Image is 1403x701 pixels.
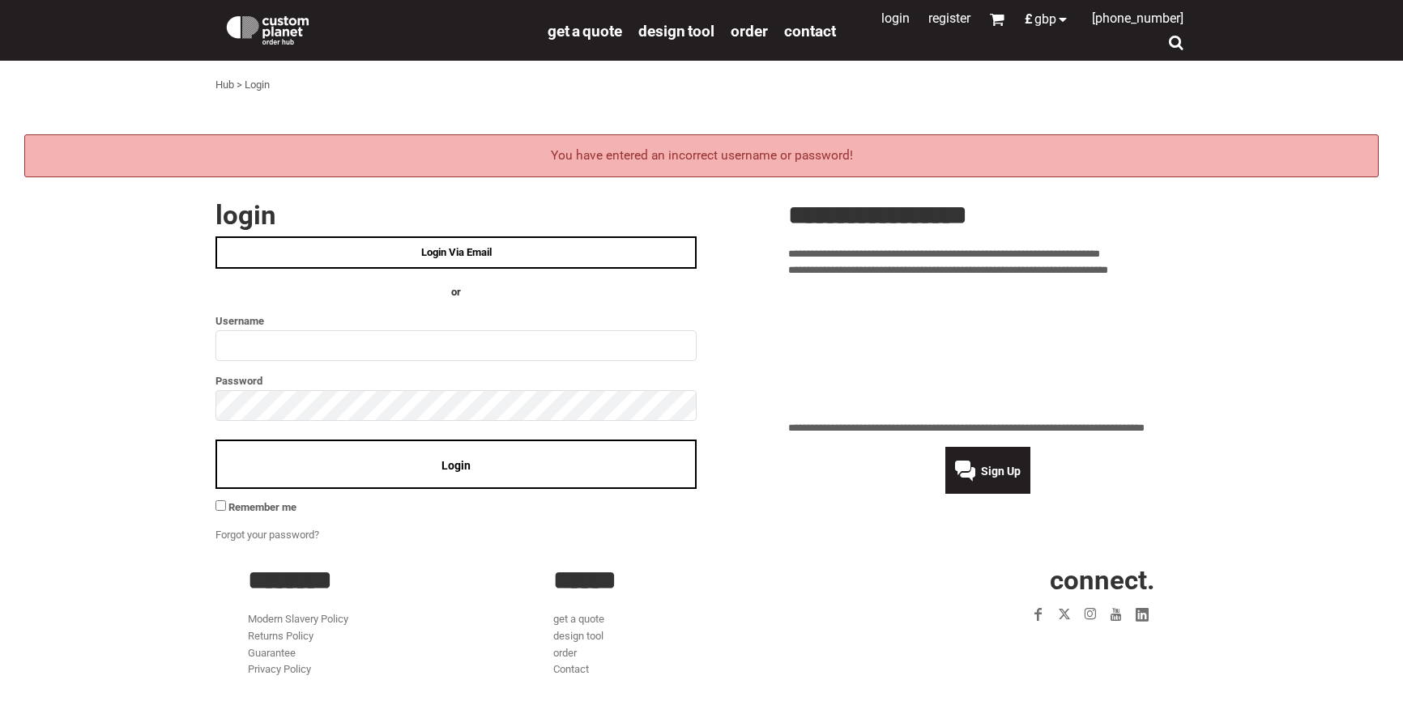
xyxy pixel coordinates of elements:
[859,567,1155,593] h2: CONNECT.
[215,236,697,269] a: Login Via Email
[215,529,319,541] a: Forgot your password?
[553,663,589,675] a: Contact
[932,637,1155,656] iframe: Customer reviews powered by Trustpilot
[548,21,622,40] a: get a quote
[441,459,471,472] span: Login
[553,647,577,659] a: order
[215,79,234,91] a: Hub
[1092,11,1183,26] span: [PHONE_NUMBER]
[248,663,311,675] a: Privacy Policy
[215,202,697,228] h2: Login
[553,630,603,642] a: design tool
[981,465,1021,478] span: Sign Up
[215,284,697,301] h4: OR
[215,4,539,53] a: Custom Planet
[215,500,226,511] input: Remember me
[1025,13,1034,26] span: £
[638,22,714,40] span: design tool
[224,12,312,45] img: Custom Planet
[784,21,836,40] a: Contact
[788,289,1188,410] iframe: Customer reviews powered by Trustpilot
[1034,13,1056,26] span: GBP
[928,11,970,26] a: Register
[881,11,910,26] a: Login
[237,77,242,94] div: >
[248,630,313,642] a: Returns Policy
[553,613,604,625] a: get a quote
[638,21,714,40] a: design tool
[24,134,1379,177] div: You have entered an incorrect username or password!
[215,312,697,330] label: Username
[731,22,768,40] span: order
[245,77,270,94] div: Login
[784,22,836,40] span: Contact
[215,372,697,390] label: Password
[731,21,768,40] a: order
[548,22,622,40] span: get a quote
[248,647,296,659] a: Guarantee
[421,246,492,258] span: Login Via Email
[228,501,296,513] span: Remember me
[248,613,348,625] a: Modern Slavery Policy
